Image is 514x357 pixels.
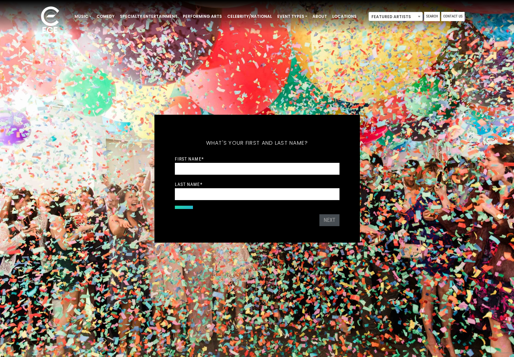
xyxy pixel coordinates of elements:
a: Performing Arts [180,11,225,22]
a: Specialty Entertainment [117,11,180,22]
a: Search [424,12,440,21]
a: Celebrity/National [225,11,275,22]
a: About [310,11,330,22]
img: ece_new_logo_whitev2-1.png [34,5,67,37]
label: Last Name [175,181,203,187]
a: Locations [330,11,359,22]
h5: What's your first and last name? [175,131,339,155]
a: Music [72,11,94,22]
label: First Name [175,156,204,162]
span: Featured Artists [369,12,422,21]
a: Comedy [94,11,117,22]
a: Contact Us [441,12,465,21]
a: Event Types [275,11,310,22]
